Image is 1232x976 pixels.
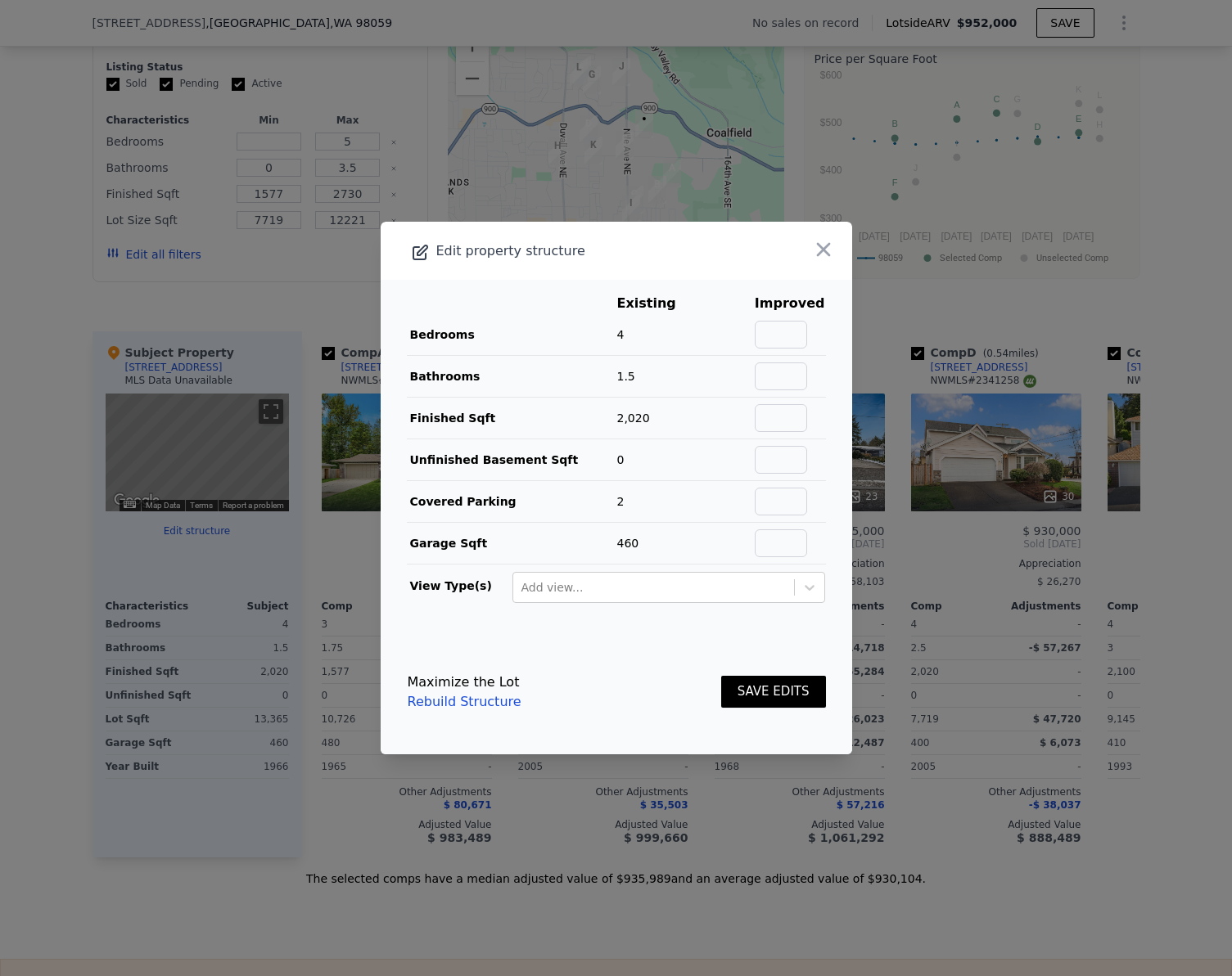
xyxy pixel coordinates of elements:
[617,370,635,383] span: 1.5
[407,356,616,398] td: Bathrooms
[408,672,521,692] div: Maximize the Lot
[721,676,826,708] button: SAVE EDITS
[407,398,616,439] td: Finished Sqft
[617,495,625,508] span: 2
[617,453,625,466] span: 0
[407,314,616,356] td: Bedrooms
[754,293,826,314] th: Improved
[381,240,758,263] div: Edit property structure
[616,293,702,314] th: Existing
[407,439,616,481] td: Unfinished Basement Sqft
[408,692,521,712] a: Rebuild Structure
[407,523,616,564] td: Garage Sqft
[617,412,650,425] span: 2,020
[407,564,512,604] td: View Type(s)
[617,328,625,341] span: 4
[407,481,616,523] td: Covered Parking
[617,537,639,550] span: 460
